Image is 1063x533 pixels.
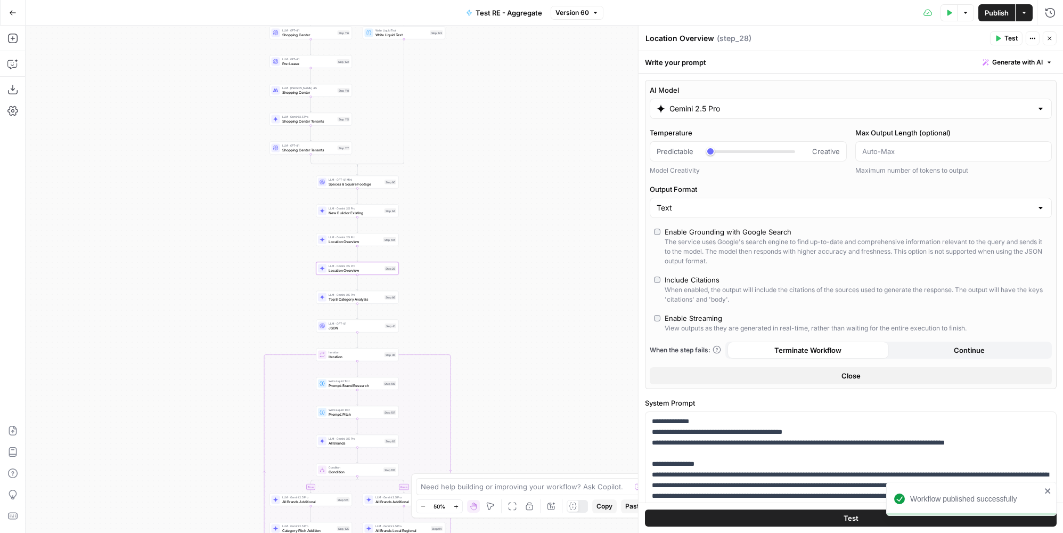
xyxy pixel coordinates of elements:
[375,528,429,533] span: All Brands Local Regional
[385,439,396,443] div: Step 63
[310,9,357,26] g: Edge from step_110 to step_116
[363,27,445,39] div: Write Liquid TextWrite Liquid TextStep 123
[357,390,358,405] g: Edge from step_108 to step_107
[357,188,358,204] g: Edge from step_90 to step_64
[621,499,647,513] button: Paste
[357,246,358,261] g: Edge from step_104 to step_28
[316,349,399,361] div: IterationIterationStep 45
[329,383,381,388] span: Prompt: Brand Research
[329,293,382,297] span: LLM · Gemini 2.5 Pro
[282,524,335,528] span: LLM · Gemini 2.5 Pro
[665,285,1048,304] div: When enabled, the output will include the citations of the sources used to generate the response....
[385,266,396,271] div: Step 28
[282,147,336,152] span: Shopping Center Tenants
[669,103,1032,114] input: Select a model
[329,239,381,244] span: Location Overview
[282,143,336,148] span: LLM · GPT-4.1
[888,342,1050,359] button: Continue
[985,7,1009,18] span: Publish
[337,59,350,64] div: Step 122
[665,313,722,324] div: Enable Streaming
[269,27,352,39] div: LLM · GPT-4.1Shopping CenterStep 116
[310,125,312,141] g: Edge from step_115 to step_117
[329,181,382,187] span: Spaces & Square Footage
[812,146,839,157] span: Creative
[357,274,358,290] g: Edge from step_28 to step_86
[855,127,1052,138] label: Max Output Length (optional)
[841,370,860,381] span: Close
[625,502,643,511] span: Paste
[430,30,443,35] div: Step 123
[311,154,358,166] g: Edge from step_117 to step_110-conditional-end
[375,499,429,504] span: All Brands Additional
[665,324,967,333] div: View outputs as they are generated in real-time, rather than waiting for the entire execution to ...
[329,408,381,412] span: Write Liquid Text
[654,229,660,235] input: Enable Grounding with Google SearchThe service uses Google's search engine to find up-to-date and...
[650,166,847,175] div: Model Creativity
[645,510,1057,527] button: Test
[282,28,336,33] span: LLM · GPT-4.1
[375,28,428,33] span: Write Liquid Text
[316,464,399,477] div: ConditionConditionStep 105
[992,58,1043,67] span: Generate with AI
[329,177,382,182] span: LLM · GPT-4.1 Mini
[282,499,335,504] span: All Brands Additional
[385,208,397,213] div: Step 64
[329,354,382,359] span: Iteration
[282,495,335,499] span: LLM · Gemini 2.5 Pro
[357,9,405,26] g: Edge from step_110 to step_123
[282,86,336,90] span: LLM · [PERSON_NAME] 4.5
[282,115,336,119] span: LLM · Gemini 2.5 Pro
[329,325,383,330] span: JSON
[383,467,396,472] div: Step 105
[357,447,358,463] g: Edge from step_63 to step_105
[434,502,445,511] span: 50%
[650,184,1052,195] label: Output Format
[645,33,714,44] textarea: Location Overview
[338,146,350,150] div: Step 117
[329,379,381,383] span: Write Liquid Text
[978,55,1057,69] button: Generate with AI
[357,361,358,376] g: Edge from step_45 to step_108
[592,499,617,513] button: Copy
[717,33,751,44] span: ( step_28 )
[357,476,405,492] g: Edge from step_105 to step_87
[357,418,358,434] g: Edge from step_107 to step_63
[329,210,382,215] span: New Build or Existing
[551,6,603,20] button: Version 60
[338,117,350,122] div: Step 115
[310,96,312,112] g: Edge from step_118 to step_115
[1004,34,1018,43] span: Test
[357,303,358,319] g: Edge from step_86 to step_41
[329,268,382,273] span: Location Overview
[910,494,1041,504] div: Workflow published successfully
[665,237,1048,266] div: The service uses Google's search engine to find up-to-date and comprehensive information relevant...
[431,526,443,531] div: Step 94
[329,235,381,239] span: LLM · Gemini 2.5 Pro
[282,118,336,124] span: Shopping Center Tenants
[665,227,791,237] div: Enable Grounding with Google Search
[375,32,428,37] span: Write Liquid Text
[337,526,350,531] div: Step 125
[476,7,542,18] span: Test RE - Aggregate
[329,321,383,326] span: LLM · GPT-4.1
[650,367,1052,384] button: Close
[329,469,381,474] span: Condition
[403,506,405,521] g: Edge from step_87 to step_94
[329,296,382,302] span: Top 8 Category Analysis
[385,295,396,300] div: Step 86
[1044,487,1052,495] button: close
[310,68,312,83] g: Edge from step_122 to step_118
[269,55,352,68] div: LLM · GPT-4.1Pre-LeaseStep 122
[978,4,1015,21] button: Publish
[639,51,1063,73] div: Write your prompt
[650,345,721,355] span: When the step fails:
[954,345,985,356] span: Continue
[338,88,350,93] div: Step 118
[855,166,1052,175] div: Maximum number of tokens to output
[375,495,429,499] span: LLM · Gemini 2.5 Pro
[329,206,382,211] span: LLM · Gemini 2.5 Pro
[654,277,660,283] input: Include CitationsWhen enabled, the output will include the citations of the sources used to gener...
[329,465,381,470] span: Condition
[329,264,382,268] span: LLM · Gemini 2.5 Pro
